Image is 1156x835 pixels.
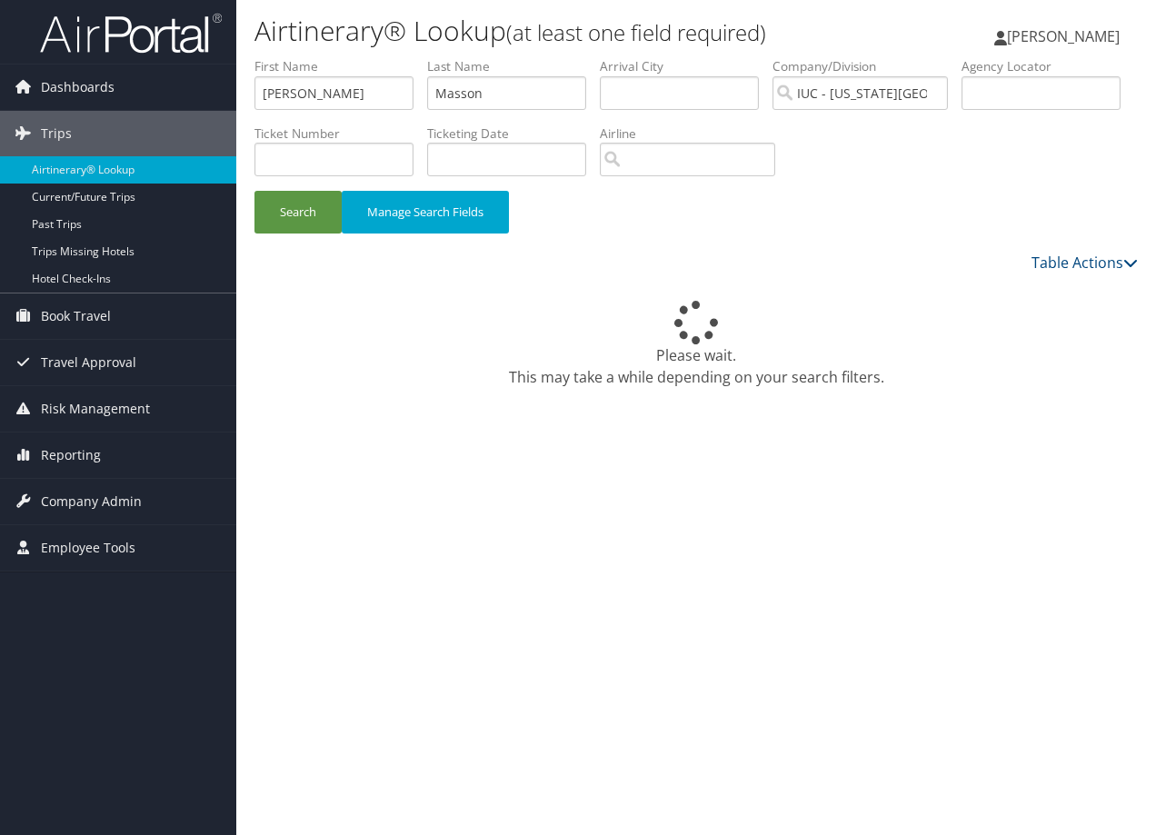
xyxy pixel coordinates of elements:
[41,65,115,110] span: Dashboards
[772,57,962,75] label: Company/Division
[254,12,843,50] h1: Airtinerary® Lookup
[41,111,72,156] span: Trips
[600,124,789,143] label: Airline
[1007,26,1120,46] span: [PERSON_NAME]
[1031,253,1138,273] a: Table Actions
[254,191,342,234] button: Search
[41,479,142,524] span: Company Admin
[600,57,772,75] label: Arrival City
[41,293,111,339] span: Book Travel
[506,17,766,47] small: (at least one field required)
[254,124,427,143] label: Ticket Number
[41,386,150,432] span: Risk Management
[41,432,101,478] span: Reporting
[427,57,600,75] label: Last Name
[254,57,427,75] label: First Name
[427,124,600,143] label: Ticketing Date
[342,191,509,234] button: Manage Search Fields
[254,301,1138,388] div: Please wait. This may take a while depending on your search filters.
[962,57,1134,75] label: Agency Locator
[40,12,222,55] img: airportal-logo.png
[41,340,136,385] span: Travel Approval
[41,525,135,571] span: Employee Tools
[994,9,1138,64] a: [PERSON_NAME]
